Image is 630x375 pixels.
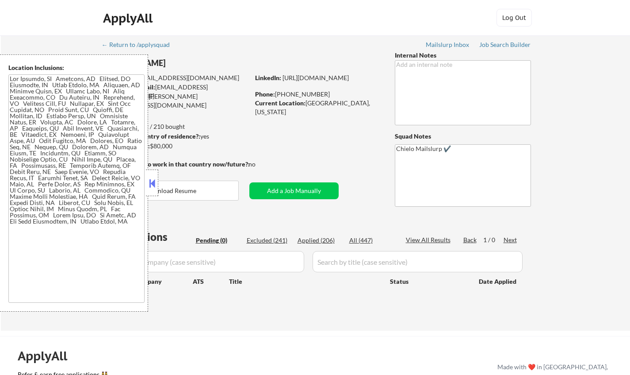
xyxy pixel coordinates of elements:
div: ← Return to /applysquad [102,42,178,48]
div: 1 / 0 [483,236,504,244]
strong: Will need Visa to work in that country now/future?: [103,160,250,168]
input: Search by company (case sensitive) [105,251,304,272]
div: Next [504,236,518,244]
div: Squad Notes [395,132,531,141]
div: $80,000 [102,142,249,151]
div: 206 sent / 210 bought [102,122,249,131]
button: Log Out [496,9,532,27]
div: Applied (206) [298,236,342,245]
a: Mailslurp Inbox [426,41,470,50]
div: Status [390,273,466,289]
div: Mailslurp Inbox [426,42,470,48]
div: Job Search Builder [479,42,531,48]
button: Download Resume [103,181,239,201]
div: Date Applied [479,277,518,286]
div: yes [102,132,247,141]
div: ApplyAll [103,11,155,26]
div: [PERSON_NAME] [103,58,284,69]
input: Search by title (case sensitive) [313,251,523,272]
div: All (447) [349,236,393,245]
div: Back [463,236,477,244]
div: Company [135,277,193,286]
div: [EMAIL_ADDRESS][DOMAIN_NAME] [103,73,249,82]
div: [PHONE_NUMBER] [255,90,380,99]
div: Excluded (241) [247,236,291,245]
div: View All Results [406,236,453,244]
div: [PERSON_NAME][EMAIL_ADDRESS][DOMAIN_NAME] [103,92,249,109]
a: ← Return to /applysquad [102,41,178,50]
a: [URL][DOMAIN_NAME] [283,74,349,81]
strong: LinkedIn: [255,74,281,81]
div: [GEOGRAPHIC_DATA], [US_STATE] [255,99,380,116]
a: Job Search Builder [479,41,531,50]
div: Internal Notes [395,51,531,60]
div: no [248,160,274,169]
div: ATS [193,277,229,286]
strong: Phone: [255,90,275,98]
div: [EMAIL_ADDRESS][DOMAIN_NAME] [103,83,249,100]
div: Title [229,277,382,286]
button: Add a Job Manually [249,182,339,199]
div: ApplyAll [18,348,77,363]
div: Pending (0) [196,236,240,245]
strong: Current Location: [255,99,305,107]
div: Location Inclusions: [8,63,145,72]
